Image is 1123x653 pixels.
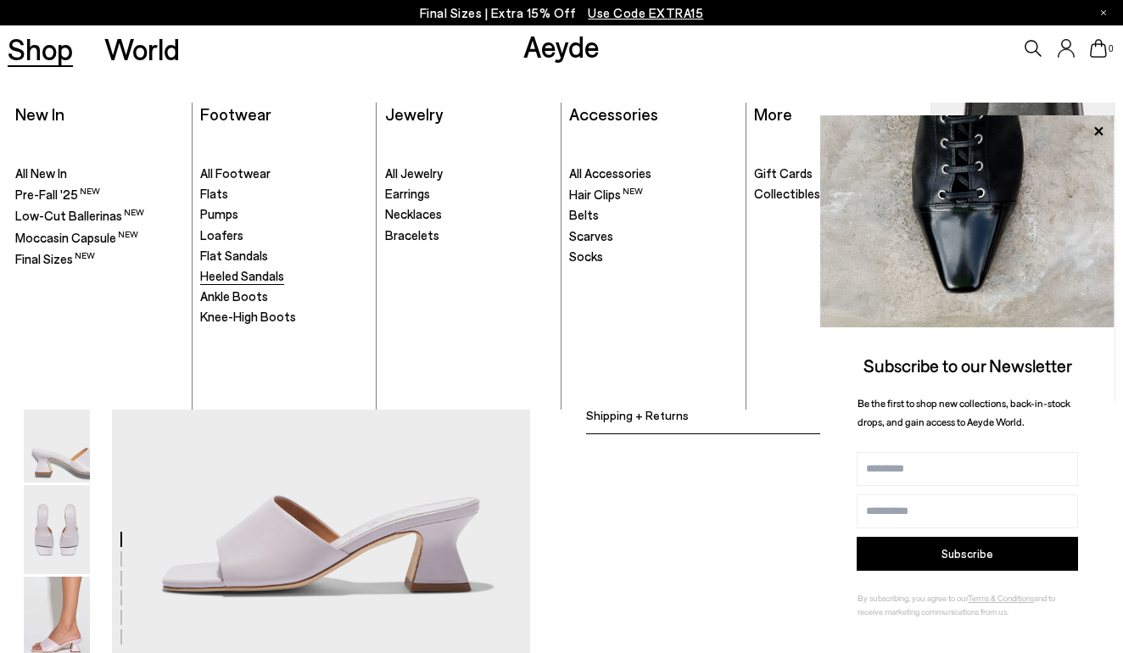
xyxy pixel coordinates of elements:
[200,165,271,181] span: All Footwear
[569,207,737,224] a: Belts
[754,103,792,124] a: More
[385,227,439,243] span: Bracelets
[569,165,651,181] span: All Accessories
[385,206,442,221] span: Necklaces
[569,165,737,182] a: All Accessories
[200,186,368,203] a: Flats
[200,227,368,244] a: Loafers
[200,227,243,243] span: Loafers
[200,268,368,285] a: Heeled Sandals
[24,485,90,574] img: Ale Leather Mules - Image 5
[569,207,599,222] span: Belts
[586,408,689,422] span: Shipping + Returns
[200,248,268,263] span: Flat Sandals
[200,103,271,124] a: Footwear
[200,288,368,305] a: Ankle Boots
[15,186,183,204] a: Pre-Fall '25
[8,34,73,64] a: Shop
[931,103,1115,402] img: Mobile_e6eede4d-78b8-4bd1-ae2a-4197e375e133_900x.jpg
[968,593,1034,603] a: Terms & Conditions
[858,593,968,603] span: By subscribing, you agree to our
[385,165,443,181] span: All Jewelry
[931,103,1115,402] a: Moccasin Capsule
[420,3,704,24] p: Final Sizes | Extra 15% Off
[1090,39,1107,58] a: 0
[858,397,1070,428] span: Be the first to shop new collections, back-in-stock drops, and gain access to Aeyde World.
[385,165,553,182] a: All Jewelry
[569,103,658,124] a: Accessories
[15,207,183,225] a: Low-Cut Ballerinas
[15,229,183,247] a: Moccasin Capsule
[569,248,737,265] a: Socks
[569,228,613,243] span: Scarves
[200,309,368,326] a: Knee-High Boots
[754,165,813,181] span: Gift Cards
[523,28,600,64] a: Aeyde
[200,186,228,201] span: Flats
[15,208,144,223] span: Low-Cut Ballerinas
[863,354,1072,376] span: Subscribe to our Newsletter
[15,165,183,182] a: All New In
[15,250,183,268] a: Final Sizes
[104,34,180,64] a: World
[857,537,1078,571] button: Subscribe
[754,186,923,203] a: Collectibles
[569,228,737,245] a: Scarves
[385,227,553,244] a: Bracelets
[200,206,238,221] span: Pumps
[569,186,737,204] a: Hair Clips
[15,165,67,181] span: All New In
[385,186,553,203] a: Earrings
[385,206,553,223] a: Necklaces
[200,288,268,304] span: Ankle Boots
[15,251,95,266] span: Final Sizes
[15,230,138,245] span: Moccasin Capsule
[200,206,368,223] a: Pumps
[569,248,603,264] span: Socks
[200,309,296,324] span: Knee-High Boots
[820,115,1115,327] img: ca3f721fb6ff708a270709c41d776025.jpg
[200,165,368,182] a: All Footwear
[754,186,820,201] span: Collectibles
[588,5,703,20] span: Navigate to /collections/ss25-final-sizes
[385,103,443,124] a: Jewelry
[24,393,90,483] img: Ale Leather Mules - Image 4
[200,248,368,265] a: Flat Sandals
[200,268,284,283] span: Heeled Sandals
[385,186,430,201] span: Earrings
[754,165,923,182] a: Gift Cards
[1107,44,1115,53] span: 0
[15,187,100,202] span: Pre-Fall '25
[15,103,64,124] a: New In
[569,187,643,202] span: Hair Clips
